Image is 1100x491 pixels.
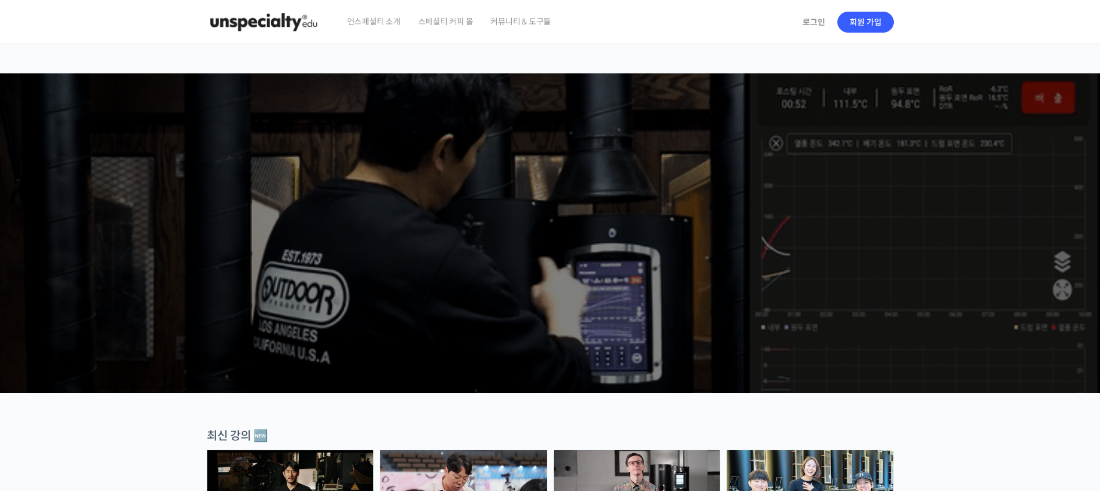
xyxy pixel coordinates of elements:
a: 회원 가입 [837,12,894,33]
div: 최신 강의 🆕 [207,428,894,444]
p: [PERSON_NAME]을 다하는 당신을 위해, 최고와 함께 만든 커피 클래스 [12,178,1089,237]
p: 시간과 장소에 구애받지 않고, 검증된 커리큘럼으로 [12,242,1089,259]
a: 로그인 [795,9,832,36]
